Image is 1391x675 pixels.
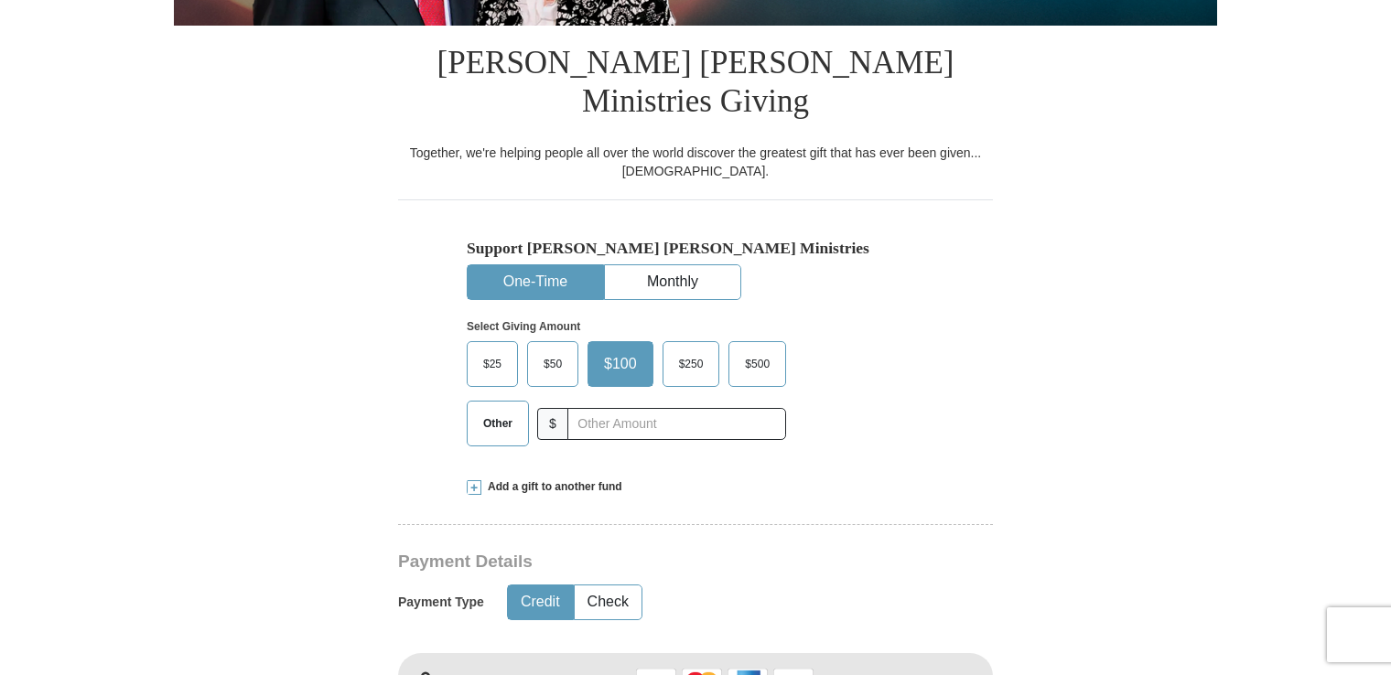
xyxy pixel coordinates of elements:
[474,410,522,437] span: Other
[467,239,924,258] h5: Support [PERSON_NAME] [PERSON_NAME] Ministries
[575,585,642,619] button: Check
[567,408,786,440] input: Other Amount
[398,144,993,180] div: Together, we're helping people all over the world discover the greatest gift that has ever been g...
[481,479,622,495] span: Add a gift to another fund
[398,552,865,573] h3: Payment Details
[595,350,646,378] span: $100
[474,350,511,378] span: $25
[508,585,573,619] button: Credit
[605,265,740,299] button: Monthly
[467,320,580,333] strong: Select Giving Amount
[398,595,484,610] h5: Payment Type
[736,350,779,378] span: $500
[398,26,993,144] h1: [PERSON_NAME] [PERSON_NAME] Ministries Giving
[534,350,571,378] span: $50
[468,265,603,299] button: One-Time
[537,408,568,440] span: $
[670,350,713,378] span: $250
